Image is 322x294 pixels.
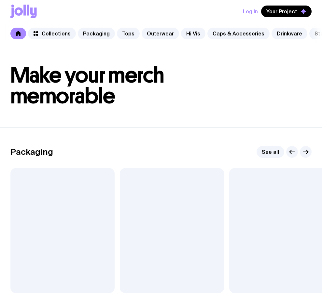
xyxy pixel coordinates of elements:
[142,28,179,39] a: Outerwear
[78,28,115,39] a: Packaging
[28,28,76,39] a: Collections
[181,28,205,39] a: Hi Vis
[266,8,297,15] span: Your Project
[42,30,71,37] span: Collections
[272,28,307,39] a: Drinkware
[257,146,284,158] a: See all
[261,6,312,17] button: Your Project
[207,28,270,39] a: Caps & Accessories
[117,28,140,39] a: Tops
[10,147,53,157] h2: Packaging
[243,6,258,17] button: Log In
[10,62,164,109] span: Make your merch memorable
